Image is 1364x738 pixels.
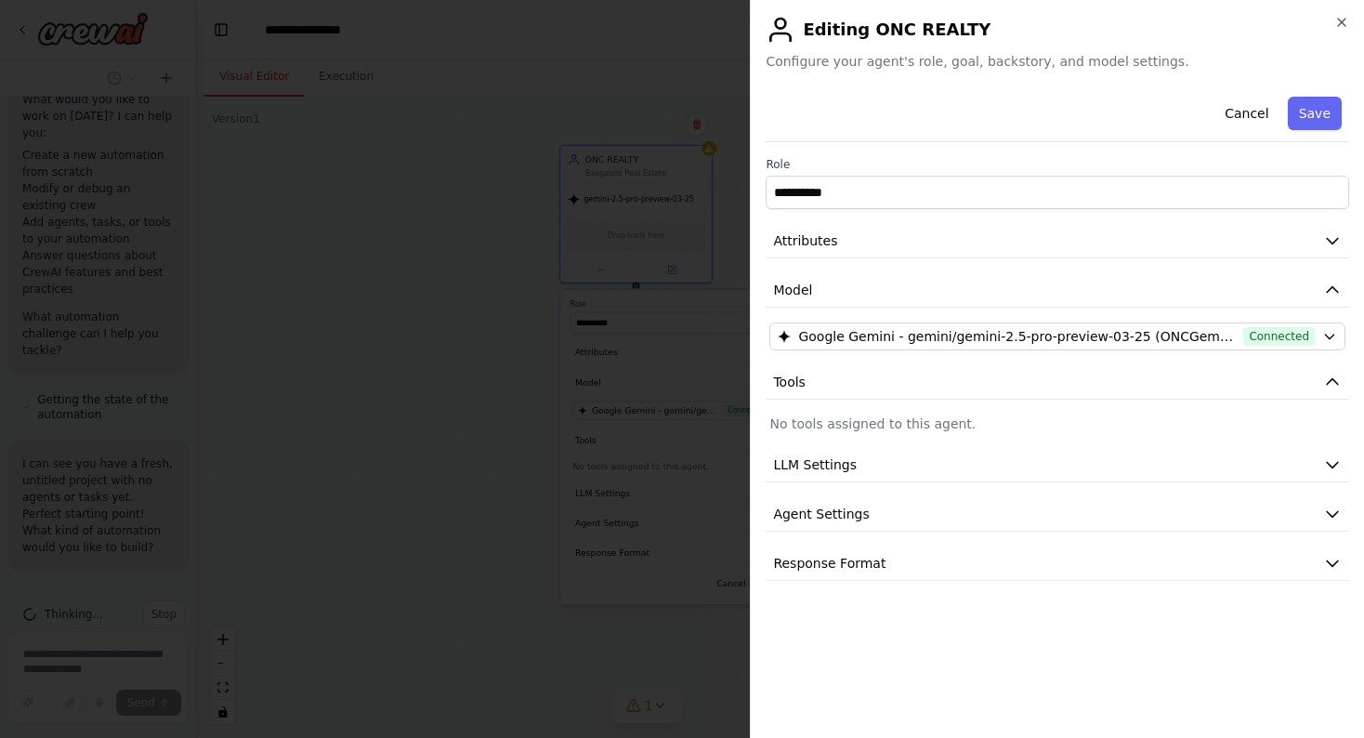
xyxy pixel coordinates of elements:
button: Google Gemini - gemini/gemini-2.5-pro-preview-03-25 (ONCGemini)Connected [769,323,1345,350]
button: Response Format [766,547,1349,581]
span: Connected [1243,327,1315,346]
button: Agent Settings [766,497,1349,532]
span: Google Gemini - gemini/gemini-2.5-pro-preview-03-25 (ONCGemini) [798,327,1236,346]
span: Tools [773,373,806,391]
span: Configure your agent's role, goal, backstory, and model settings. [766,52,1349,71]
button: Cancel [1213,97,1279,130]
button: Model [766,273,1349,308]
p: No tools assigned to this agent. [769,415,1345,433]
label: Role [766,157,1349,172]
h2: Editing ONC REALTY [766,15,1349,45]
span: Model [773,281,812,299]
span: LLM Settings [773,455,857,474]
button: Tools [766,365,1349,400]
button: LLM Settings [766,448,1349,482]
span: Attributes [773,231,837,250]
span: Response Format [773,554,885,573]
span: Agent Settings [773,505,869,523]
button: Attributes [766,224,1349,258]
button: Save [1288,97,1342,130]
